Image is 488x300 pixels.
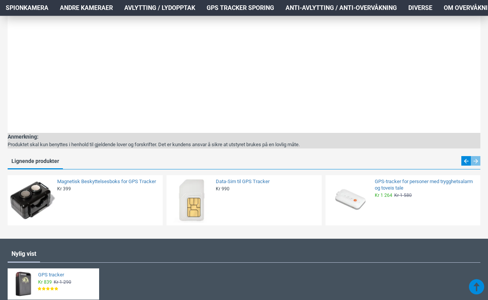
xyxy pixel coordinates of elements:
[328,178,373,223] img: GPS-tracker for personer med trygghetsalarm og toveis tale
[8,141,300,148] div: Produktet skal kun benyttes i henhold til gjeldende lover og forskrifter. Det er kundens ansvar å...
[60,3,113,13] span: Andre kameraer
[38,272,95,278] a: GPS tracker
[10,271,36,297] img: GPS tracker
[286,3,397,13] span: Anti-avlytting / Anti-overvåkning
[38,279,52,285] span: Kr 839
[57,179,158,185] a: Magnetisk Beskyttelsesboks for GPS Tracker
[6,3,48,13] span: Spionkamera
[408,3,432,13] span: Diverse
[57,186,71,192] span: Kr 399
[216,186,230,192] span: Kr 990
[375,192,392,198] span: Kr 1 264
[471,156,480,166] div: Next slide
[8,133,300,141] div: Anmerkning:
[8,246,40,262] a: Nylig vist
[8,156,63,169] a: Lignende produkter
[10,178,55,223] img: Magnetisk Beskyttelsesboks for GPS Tracker
[375,179,476,191] a: GPS-tracker for personer med trygghetsalarm og toveis tale
[216,179,317,185] a: Data-Sim til GPS Tracker
[169,178,214,223] img: Data-Sim til GPS Tracker
[124,3,195,13] span: Avlytting / Lydopptak
[54,279,71,285] span: Kr 1 290
[394,192,412,198] span: Kr 1 580
[207,3,274,13] span: GPS Tracker Sporing
[461,156,471,166] div: Previous slide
